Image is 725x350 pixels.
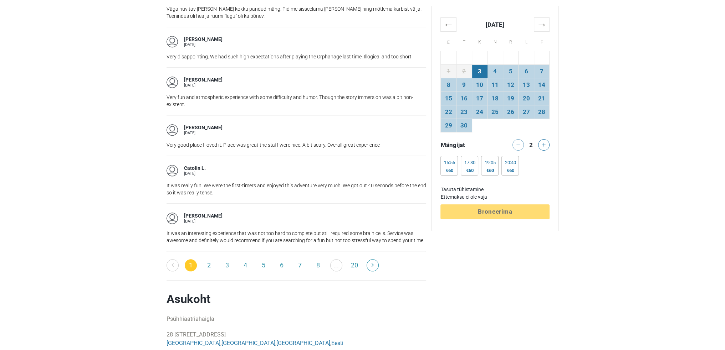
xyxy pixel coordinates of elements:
[519,64,534,78] td: 6
[184,43,223,47] div: [DATE]
[440,193,550,201] td: Ettemaksu ei ole vaja
[534,64,550,78] td: 7
[534,78,550,92] td: 14
[276,340,330,346] a: [GEOGRAPHIC_DATA]
[519,92,534,105] td: 20
[456,64,472,78] td: 2
[167,330,426,348] p: 28 [STREET_ADDRESS] , , ,
[444,168,455,173] div: €60
[503,78,519,92] td: 12
[456,31,472,51] th: T
[519,105,534,119] td: 27
[441,119,456,132] td: 29
[441,92,456,105] td: 15
[167,230,426,244] p: It was an interesting experience that was not too hard to complete but still required some brain ...
[456,119,472,132] td: 30
[221,259,233,271] a: 3
[184,213,223,220] div: [PERSON_NAME]
[294,259,306,271] a: 7
[167,5,426,20] p: Väga huvitav [PERSON_NAME] kokku pandud mäng. Pidime sisseelama [PERSON_NAME] ning mõtlema karbis...
[331,340,343,346] a: Eesti
[184,77,223,84] div: [PERSON_NAME]
[276,259,288,271] a: 6
[456,92,472,105] td: 16
[464,168,475,173] div: €60
[484,160,495,166] div: 19:05
[184,131,223,135] div: [DATE]
[527,139,535,149] div: 2
[167,94,426,108] p: Very fun and atmospheric experience with some difficulty and humor. Though the story immersion wa...
[348,259,361,271] a: 20
[534,17,550,31] th: →
[505,160,516,166] div: 20:40
[184,36,223,43] div: [PERSON_NAME]
[472,31,487,51] th: K
[184,124,223,131] div: [PERSON_NAME]
[487,92,503,105] td: 18
[534,92,550,105] td: 21
[239,259,251,271] a: 4
[184,83,223,87] div: [DATE]
[503,64,519,78] td: 5
[441,105,456,119] td: 22
[472,64,487,78] td: 3
[484,168,495,173] div: €60
[167,340,220,346] a: [GEOGRAPHIC_DATA]
[167,141,426,148] p: Very good place I loved it. Place was great the staff were nice. A bit scary. Overall great exper...
[184,219,223,223] div: [DATE]
[257,259,270,271] a: 5
[487,64,503,78] td: 4
[505,168,516,173] div: €60
[487,31,503,51] th: N
[503,105,519,119] td: 26
[464,160,475,166] div: 17:30
[472,105,487,119] td: 24
[487,105,503,119] td: 25
[184,172,206,176] div: [DATE]
[503,31,519,51] th: R
[441,17,456,31] th: ←
[441,78,456,92] td: 8
[167,292,426,306] h2: Asukoht
[472,78,487,92] td: 10
[185,259,197,271] span: 1
[167,182,426,196] p: It was really fun. We were the first-timers and enjoyed this adventure very much. We got out 40 s...
[441,64,456,78] td: 1
[203,259,215,271] a: 2
[519,78,534,92] td: 13
[221,340,275,346] a: [GEOGRAPHIC_DATA]
[167,315,426,323] p: Psühhiaatriahaigla
[534,105,550,119] td: 28
[456,105,472,119] td: 23
[312,259,324,271] a: 8
[472,92,487,105] td: 17
[503,92,519,105] td: 19
[534,31,550,51] th: P
[438,139,495,151] div: Mängijat
[167,53,426,60] p: Very disappointing. We had such high expectations after playing the Orphanage last time. Illogica...
[456,78,472,92] td: 9
[440,186,550,193] td: Tasuta tühistamine
[444,160,455,166] div: 15:55
[487,78,503,92] td: 11
[519,31,534,51] th: L
[456,17,534,31] th: [DATE]
[441,31,456,51] th: E
[184,165,206,172] div: Catolin L.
